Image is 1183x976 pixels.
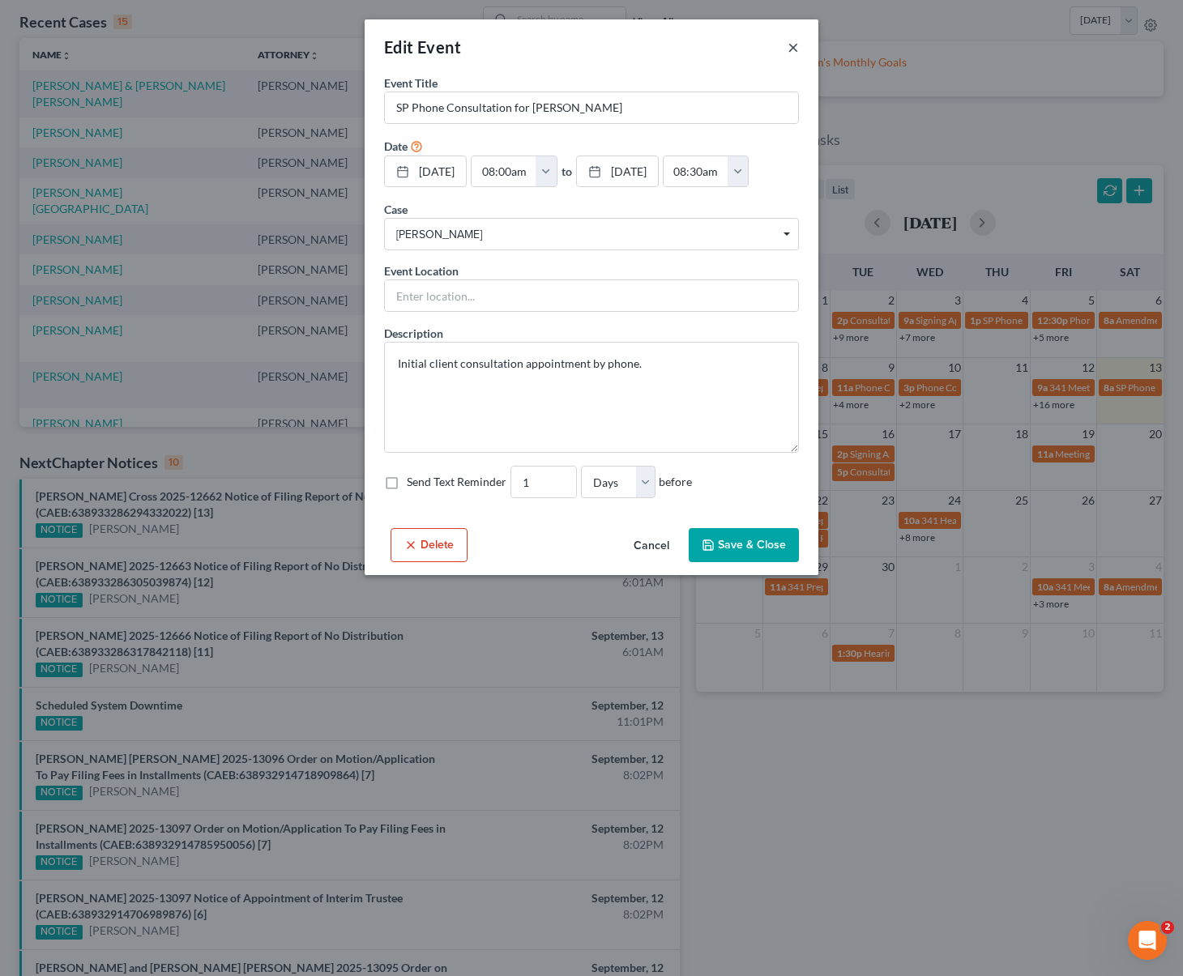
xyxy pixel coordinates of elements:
button: Delete [391,528,468,562]
span: before [659,474,692,490]
label: Case [384,201,408,218]
span: [PERSON_NAME] [396,226,787,243]
span: Edit Event [384,37,461,57]
input: -- : -- [664,156,728,187]
label: Event Location [384,262,459,279]
button: Cancel [621,530,682,562]
label: Description [384,325,443,342]
iframe: Intercom live chat [1128,921,1167,960]
label: to [562,163,572,180]
a: [DATE] [577,156,658,187]
span: Select box activate [384,218,799,250]
input: Enter event name... [385,92,798,123]
input: -- : -- [472,156,536,187]
label: Send Text Reminder [407,474,506,490]
input: -- [511,467,576,497]
button: × [788,37,799,57]
a: [DATE] [385,156,466,187]
span: 2 [1161,921,1174,934]
label: Date [384,138,408,155]
input: Enter location... [385,280,798,311]
button: Save & Close [689,528,799,562]
span: Event Title [384,76,438,90]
